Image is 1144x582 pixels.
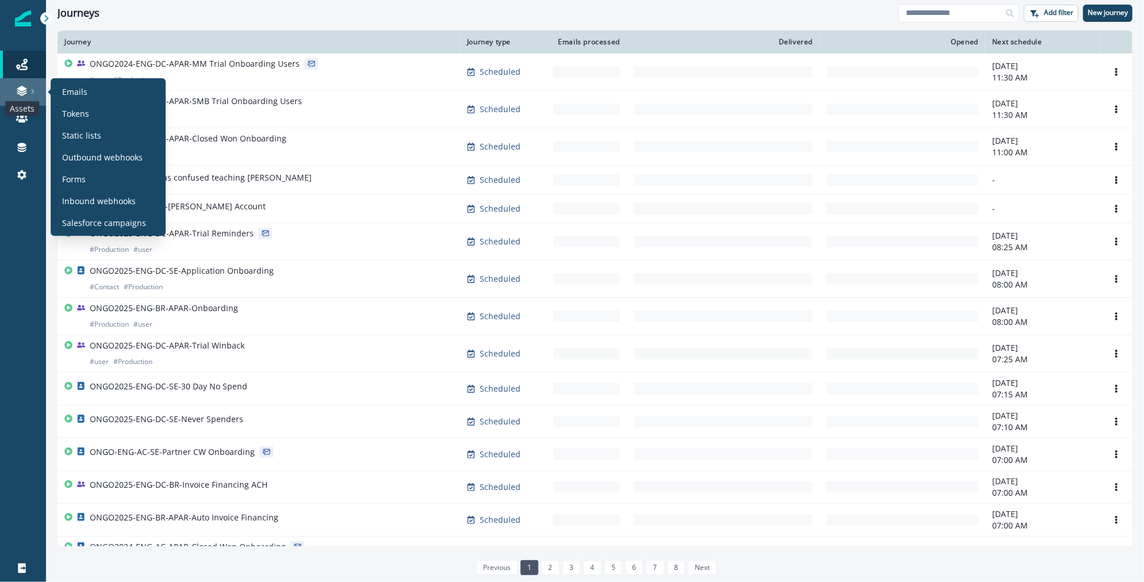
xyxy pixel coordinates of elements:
[113,356,152,367] p: # Production
[1107,413,1126,430] button: Options
[992,60,1093,72] p: [DATE]
[992,147,1093,158] p: 11:00 AM
[58,91,1132,128] a: ONGO2024-ENG-DC-APAR-SMB Trial Onboarding Users#user#ProductionScheduled-[DATE]11:30 AMOptions
[604,560,622,575] a: Page 5
[90,541,286,553] p: ONGO2024-ENG-AC-APAR-Closed Won Onboarding
[1044,9,1073,17] p: Add filter
[55,127,161,144] a: Static lists
[90,265,274,277] p: ONGO2025-ENG-DC-SE-Application Onboarding
[992,267,1093,279] p: [DATE]
[480,311,521,322] p: Scheduled
[58,298,1132,335] a: ONGO2025-ENG-BR-APAR-Onboarding#Production#userScheduled-[DATE]08:00 AMOptions
[480,273,521,285] p: Scheduled
[58,373,1132,405] a: ONGO2025-ENG-DC-SE-30 Day No SpendScheduled-[DATE]07:15 AMOptions
[553,37,620,47] div: Emails processed
[480,236,521,247] p: Scheduled
[1107,138,1126,155] button: Options
[113,74,152,86] p: # Production
[90,228,254,239] p: ONGO2025-ENG-DC-APAR-Trial Reminders
[992,305,1093,316] p: [DATE]
[480,481,521,493] p: Scheduled
[64,37,453,47] div: Journey
[992,342,1093,354] p: [DATE]
[90,95,302,107] p: ONGO2024-ENG-DC-APAR-SMB Trial Onboarding Users
[992,279,1093,290] p: 08:00 AM
[90,244,129,255] p: # Production
[133,244,152,255] p: # user
[90,281,119,293] p: # Contact
[90,58,300,70] p: ONGO2024-ENG-DC-APAR-MM Trial Onboarding Users
[480,514,521,526] p: Scheduled
[480,416,521,427] p: Scheduled
[992,476,1093,487] p: [DATE]
[58,504,1132,537] a: ONGO2025-ENG-BR-APAR-Auto Invoice FinancingScheduled-[DATE]07:00 AMOptions
[992,72,1093,83] p: 11:30 AM
[58,166,1132,194] a: [PERSON_NAME] was confused teaching [PERSON_NAME]Scheduled--Options
[1107,446,1126,463] button: Options
[1088,9,1128,17] p: New journey
[992,109,1093,121] p: 11:30 AM
[992,203,1093,215] p: -
[480,383,521,395] p: Scheduled
[480,66,521,78] p: Scheduled
[480,141,521,152] p: Scheduled
[583,560,601,575] a: Page 4
[688,560,717,575] a: Next page
[646,560,664,575] a: Page 7
[992,174,1093,186] p: -
[992,37,1093,47] div: Next schedule
[62,173,86,185] p: Forms
[90,381,247,392] p: ONGO2025-ENG-DC-SE-30 Day No Spend
[55,83,161,100] a: Emails
[58,471,1132,504] a: ONGO2025-ENG-DC-BR-Invoice Financing ACHScheduled-[DATE]07:00 AMOptions
[58,223,1132,261] a: ONGO2025-ENG-DC-APAR-Trial Reminders#Production#userScheduled-[DATE]08:25 AMOptions
[90,303,238,314] p: ONGO2025-ENG-BR-APAR-Onboarding
[563,560,580,575] a: Page 3
[480,203,521,215] p: Scheduled
[58,261,1132,298] a: ONGO2025-ENG-DC-SE-Application Onboarding#Contact#ProductionScheduled-[DATE]08:00 AMOptions
[1107,200,1126,217] button: Options
[1083,5,1132,22] button: New journey
[992,454,1093,466] p: 07:00 AM
[992,508,1093,520] p: [DATE]
[62,108,89,120] p: Tokens
[90,512,278,523] p: ONGO2025-ENG-BR-APAR-Auto Invoice Financing
[480,174,521,186] p: Scheduled
[55,148,161,166] a: Outbound webhooks
[90,172,312,183] p: [PERSON_NAME] was confused teaching [PERSON_NAME]
[62,195,136,207] p: Inbound webhooks
[634,37,813,47] div: Delivered
[124,281,163,293] p: # Production
[992,520,1093,531] p: 07:00 AM
[992,410,1093,422] p: [DATE]
[992,98,1093,109] p: [DATE]
[90,319,129,330] p: # Production
[625,560,643,575] a: Page 6
[467,37,540,47] div: Journey type
[1107,63,1126,81] button: Options
[90,356,109,367] p: # user
[1107,171,1126,189] button: Options
[992,389,1093,400] p: 07:15 AM
[992,377,1093,389] p: [DATE]
[667,560,685,575] a: Page 8
[55,192,161,209] a: Inbound webhooks
[55,170,161,187] a: Forms
[1107,233,1126,250] button: Options
[1107,308,1126,325] button: Options
[15,10,31,26] img: Inflection
[90,201,266,212] p: 20250915-ES-DC-AP-[PERSON_NAME] Account
[992,242,1093,253] p: 08:25 AM
[827,37,978,47] div: Opened
[992,354,1093,365] p: 07:25 AM
[90,74,109,86] p: # user
[55,214,161,231] a: Salesforce campaigns
[1107,511,1126,529] button: Options
[90,133,286,144] p: ONGO2024-ENG-DC-APAR-Closed Won Onboarding
[992,543,1093,555] p: [DATE]
[58,194,1132,223] a: 20250915-ES-DC-AP-[PERSON_NAME] AccountScheduled--Options
[1107,345,1126,362] button: Options
[62,129,101,141] p: Static lists
[90,446,255,458] p: ONGO-ENG-AC-SE-Partner CW Onboarding
[992,422,1093,433] p: 07:10 AM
